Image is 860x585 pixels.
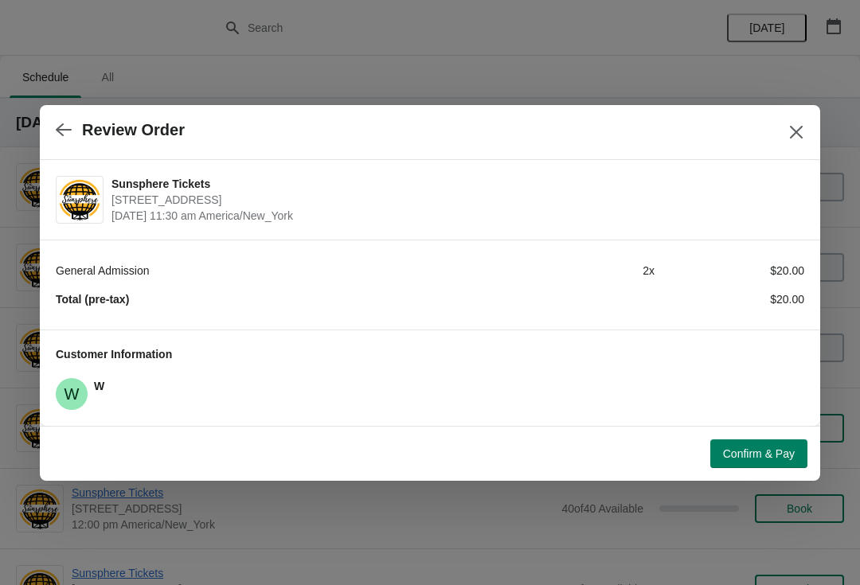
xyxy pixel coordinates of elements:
[94,380,104,392] span: W
[56,263,505,279] div: General Admission
[655,263,804,279] div: $20.00
[56,348,172,361] span: Customer Information
[111,192,796,208] span: [STREET_ADDRESS]
[111,176,796,192] span: Sunsphere Tickets
[56,378,88,410] span: W
[64,385,80,403] text: W
[56,293,129,306] strong: Total (pre-tax)
[655,291,804,307] div: $20.00
[723,447,795,460] span: Confirm & Pay
[505,263,655,279] div: 2 x
[111,208,796,224] span: [DATE] 11:30 am America/New_York
[782,118,811,146] button: Close
[710,439,807,468] button: Confirm & Pay
[82,121,185,139] h2: Review Order
[57,177,103,221] img: Sunsphere Tickets | 810 Clinch Avenue, Knoxville, TN, USA | September 29 | 11:30 am America/New_York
